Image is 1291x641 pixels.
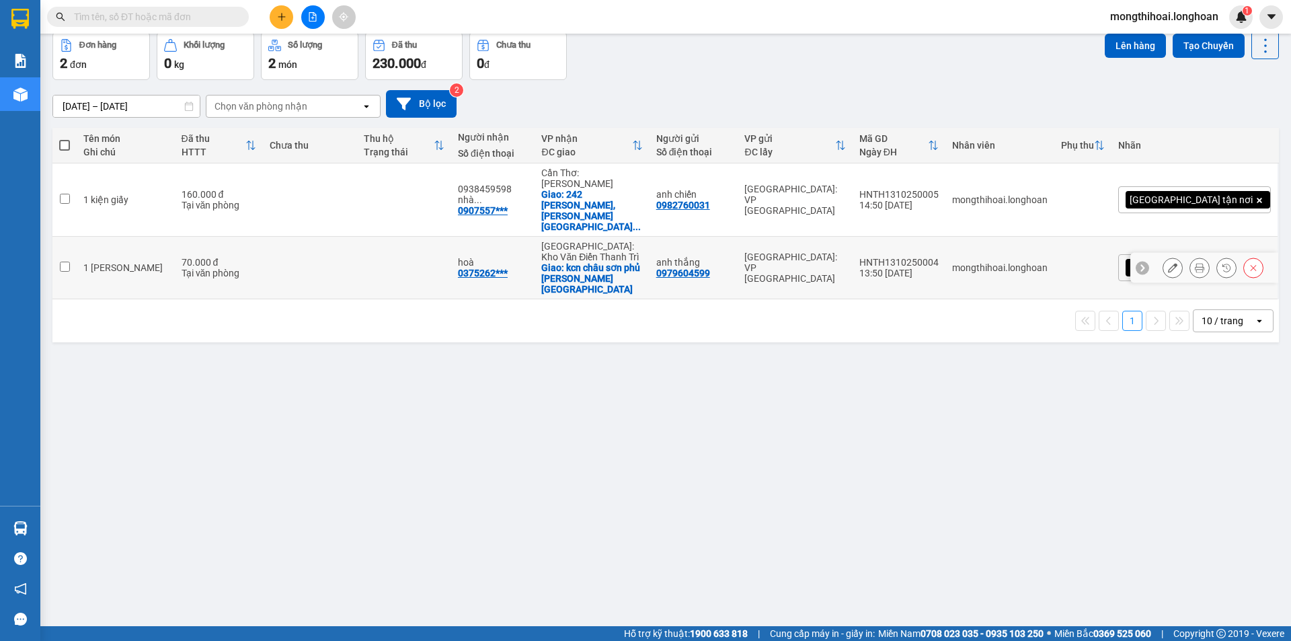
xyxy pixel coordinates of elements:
[365,32,463,80] button: Đã thu230.000đ
[30,80,223,131] span: [PHONE_NUMBER] - [DOMAIN_NAME]
[83,194,167,205] div: 1 kiện giấy
[541,241,642,262] div: [GEOGRAPHIC_DATA]: Kho Văn Điển Thanh Trì
[878,626,1044,641] span: Miền Nam
[535,128,649,163] th: Toggle SortBy
[1202,314,1243,328] div: 10 / trang
[373,55,421,71] span: 230.000
[1122,311,1142,331] button: 1
[859,147,928,157] div: Ngày ĐH
[1173,34,1245,58] button: Tạo Chuyến
[1105,34,1166,58] button: Lên hàng
[11,9,29,29] img: logo-vxr
[541,189,642,232] div: Giao: 242 nguyễn trung trực, dương đông phú quốc
[182,133,246,144] div: Đã thu
[1130,262,1253,274] span: [GEOGRAPHIC_DATA] tận nơi
[53,96,200,117] input: Select a date range.
[656,189,732,200] div: anh chiến
[458,148,529,159] div: Số điện thoại
[1061,140,1094,151] div: Phụ thu
[1054,626,1151,641] span: Miền Bắc
[1216,629,1226,638] span: copyright
[182,268,257,278] div: Tại văn phòng
[1130,194,1253,206] span: [GEOGRAPHIC_DATA] tận nơi
[270,140,350,151] div: Chưa thu
[421,59,426,70] span: đ
[952,194,1048,205] div: mongthihoai.longhoan
[83,147,167,157] div: Ghi chú
[74,9,233,24] input: Tìm tên, số ĐT hoặc mã đơn
[1054,128,1111,163] th: Toggle SortBy
[633,221,641,232] span: ...
[184,40,225,50] div: Khối lượng
[859,189,939,200] div: HNTH1310250005
[83,133,167,144] div: Tên món
[164,55,171,71] span: 0
[656,147,732,157] div: Số điện thoại
[357,128,451,163] th: Toggle SortBy
[859,133,928,144] div: Mã GD
[758,626,760,641] span: |
[60,55,67,71] span: 2
[744,147,834,157] div: ĐC lấy
[361,101,372,112] svg: open
[1099,8,1229,25] span: mongthihoai.longhoan
[484,59,490,70] span: đ
[339,12,348,22] span: aim
[157,32,254,80] button: Khối lượng0kg
[1259,5,1283,29] button: caret-down
[624,626,748,641] span: Hỗ trợ kỹ thuật:
[288,40,322,50] div: Số lượng
[182,147,246,157] div: HTTT
[364,147,434,157] div: Trạng thái
[1254,315,1265,326] svg: open
[14,582,27,595] span: notification
[474,194,482,205] span: ...
[744,252,845,284] div: [GEOGRAPHIC_DATA]: VP [GEOGRAPHIC_DATA]
[214,100,307,113] div: Chọn văn phòng nhận
[28,20,223,50] strong: BIÊN NHẬN VẬN CHUYỂN BẢO AN EXPRESS
[1163,258,1183,278] div: Sửa đơn hàng
[182,189,257,200] div: 160.000 đ
[952,140,1048,151] div: Nhân viên
[541,167,642,189] div: Cần Thơ: [PERSON_NAME]
[541,262,642,295] div: Giao: kcn châu sơn phủ lý hà nam
[182,257,257,268] div: 70.000 đ
[744,184,845,216] div: [GEOGRAPHIC_DATA]: VP [GEOGRAPHIC_DATA]
[1047,631,1051,636] span: ⚪️
[70,59,87,70] span: đơn
[477,55,484,71] span: 0
[1161,626,1163,641] span: |
[270,5,293,29] button: plus
[25,54,225,76] strong: (Công Ty TNHH Chuyển Phát Nhanh Bảo An - MST: 0109597835)
[541,133,631,144] div: VP nhận
[56,12,65,22] span: search
[13,87,28,102] img: warehouse-icon
[1243,6,1252,15] sup: 1
[690,628,748,639] strong: 1900 633 818
[541,147,631,157] div: ĐC giao
[13,54,28,68] img: solution-icon
[79,40,116,50] div: Đơn hàng
[261,32,358,80] button: Số lượng2món
[656,268,710,278] div: 0979604599
[1245,6,1249,15] span: 1
[1235,11,1247,23] img: icon-new-feature
[1093,628,1151,639] strong: 0369 525 060
[268,55,276,71] span: 2
[13,521,28,535] img: warehouse-icon
[278,59,297,70] span: món
[14,552,27,565] span: question-circle
[174,59,184,70] span: kg
[656,133,732,144] div: Người gửi
[921,628,1044,639] strong: 0708 023 035 - 0935 103 250
[392,40,417,50] div: Đã thu
[175,128,264,163] th: Toggle SortBy
[458,132,529,143] div: Người nhận
[853,128,945,163] th: Toggle SortBy
[458,257,529,268] div: hoà
[364,133,434,144] div: Thu hộ
[656,200,710,211] div: 0982760031
[332,5,356,29] button: aim
[738,128,852,163] th: Toggle SortBy
[859,268,939,278] div: 13:50 [DATE]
